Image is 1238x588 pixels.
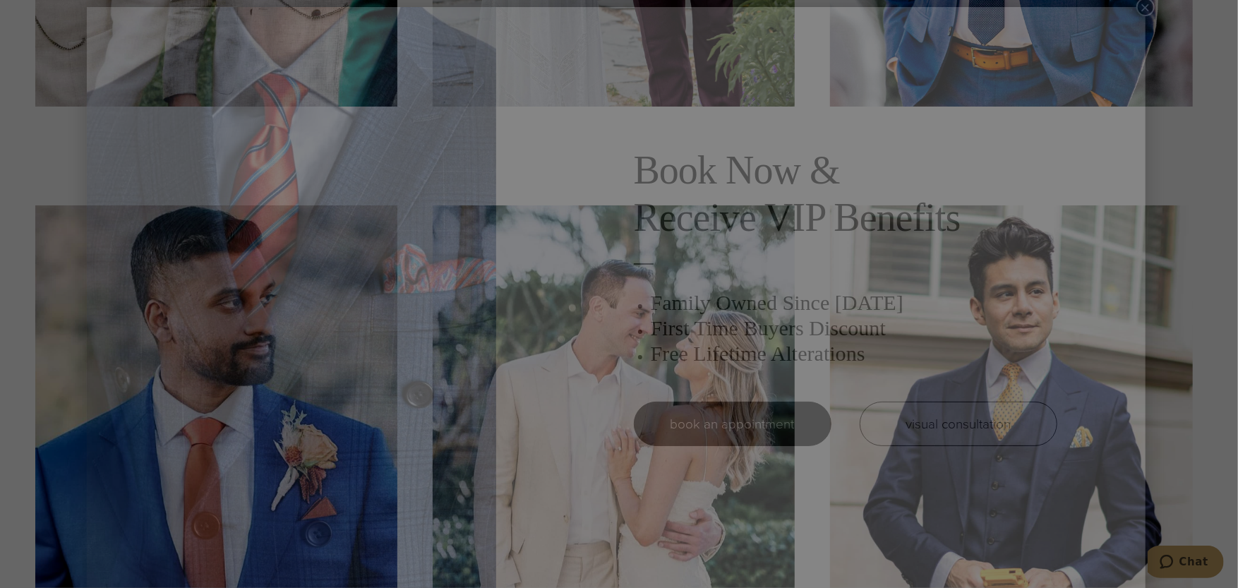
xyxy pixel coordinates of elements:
a: book an appointment [634,402,831,446]
a: visual consultation [860,402,1057,446]
h3: First Time Buyers Discount [651,316,1057,341]
span: Chat [32,10,61,23]
h2: Book Now & Receive VIP Benefits [634,147,1057,241]
h3: Free Lifetime Alterations [651,341,1057,366]
h3: Family Owned Since [DATE] [651,290,1057,316]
